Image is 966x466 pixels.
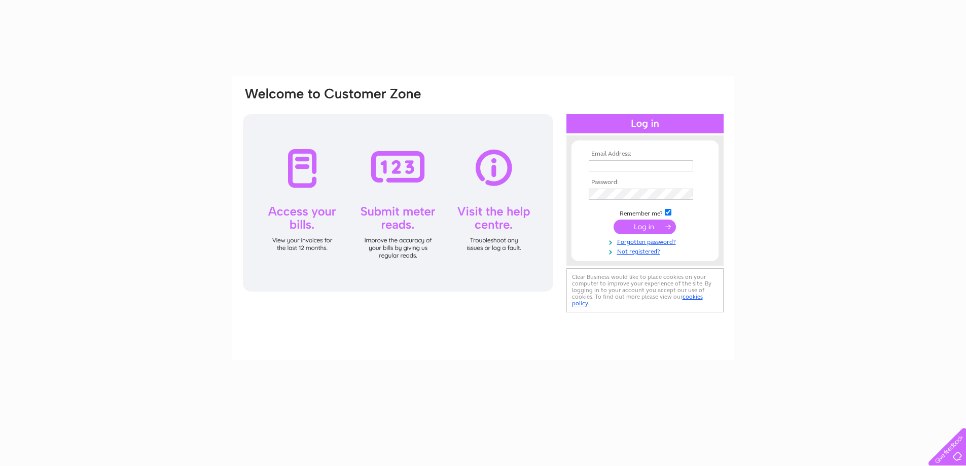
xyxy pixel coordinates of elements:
[586,179,704,186] th: Password:
[586,207,704,218] td: Remember me?
[566,268,724,312] div: Clear Business would like to place cookies on your computer to improve your experience of the sit...
[589,246,704,256] a: Not registered?
[586,151,704,158] th: Email Address:
[572,293,703,307] a: cookies policy
[614,220,676,234] input: Submit
[589,236,704,246] a: Forgotten password?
